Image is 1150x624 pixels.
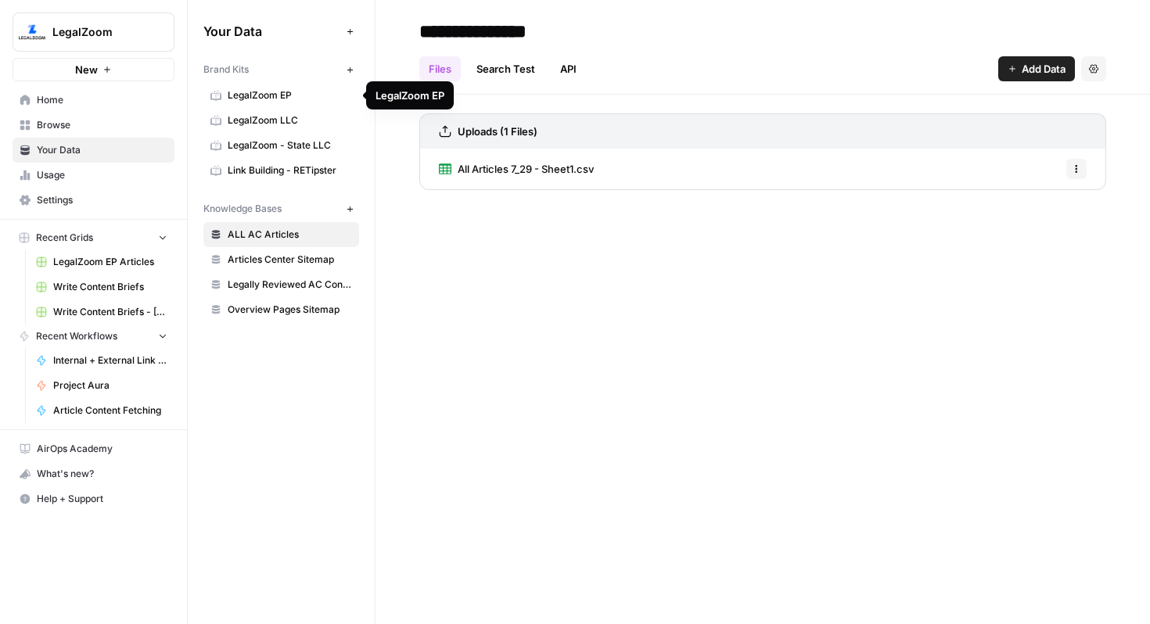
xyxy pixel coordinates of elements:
[29,274,174,299] a: Write Content Briefs
[29,348,174,373] a: Internal + External Link Addition
[37,143,167,157] span: Your Data
[203,133,359,158] a: LegalZoom - State LLC
[228,278,352,292] span: Legally Reviewed AC Content
[228,228,352,242] span: ALL AC Articles
[13,226,174,249] button: Recent Grids
[37,193,167,207] span: Settings
[37,492,167,506] span: Help + Support
[13,138,174,163] a: Your Data
[13,58,174,81] button: New
[203,222,359,247] a: ALL AC Articles
[203,63,249,77] span: Brand Kits
[37,93,167,107] span: Home
[1022,61,1066,77] span: Add Data
[13,486,174,511] button: Help + Support
[18,18,46,46] img: LegalZoom Logo
[203,83,359,108] a: LegalZoom EP
[551,56,586,81] a: API
[13,113,174,138] a: Browse
[203,108,359,133] a: LegalZoom LLC
[228,138,352,152] span: LegalZoom - State LLC
[53,255,167,269] span: LegalZoom EP Articles
[203,272,359,297] a: Legally Reviewed AC Content
[29,373,174,398] a: Project Aura
[376,88,444,103] div: LegalZoom EP
[203,297,359,322] a: Overview Pages Sitemap
[13,188,174,213] a: Settings
[203,22,340,41] span: Your Data
[37,168,167,182] span: Usage
[13,325,174,348] button: Recent Workflows
[13,461,174,486] button: What's new?
[29,299,174,325] a: Write Content Briefs - [PERSON_NAME]
[52,24,147,40] span: LegalZoom
[29,249,174,274] a: LegalZoom EP Articles
[13,436,174,461] a: AirOps Academy
[37,442,167,456] span: AirOps Academy
[228,113,352,127] span: LegalZoom LLC
[53,403,167,418] span: Article Content Fetching
[29,398,174,423] a: Article Content Fetching
[998,56,1075,81] button: Add Data
[53,305,167,319] span: Write Content Briefs - [PERSON_NAME]
[203,158,359,183] a: Link Building - RETipster
[203,202,282,216] span: Knowledge Bases
[439,114,537,149] a: Uploads (1 Files)
[37,118,167,132] span: Browse
[228,303,352,317] span: Overview Pages Sitemap
[36,231,93,245] span: Recent Grids
[228,88,352,102] span: LegalZoom EP
[13,462,174,486] div: What's new?
[75,62,98,77] span: New
[53,353,167,368] span: Internal + External Link Addition
[36,329,117,343] span: Recent Workflows
[13,13,174,52] button: Workspace: LegalZoom
[467,56,544,81] a: Search Test
[458,161,594,177] span: All Articles 7_29 - Sheet1.csv
[228,253,352,267] span: Articles Center Sitemap
[53,378,167,393] span: Project Aura
[13,88,174,113] a: Home
[13,163,174,188] a: Usage
[458,124,537,139] h3: Uploads (1 Files)
[419,56,461,81] a: Files
[53,280,167,294] span: Write Content Briefs
[439,149,594,189] a: All Articles 7_29 - Sheet1.csv
[228,163,352,178] span: Link Building - RETipster
[203,247,359,272] a: Articles Center Sitemap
